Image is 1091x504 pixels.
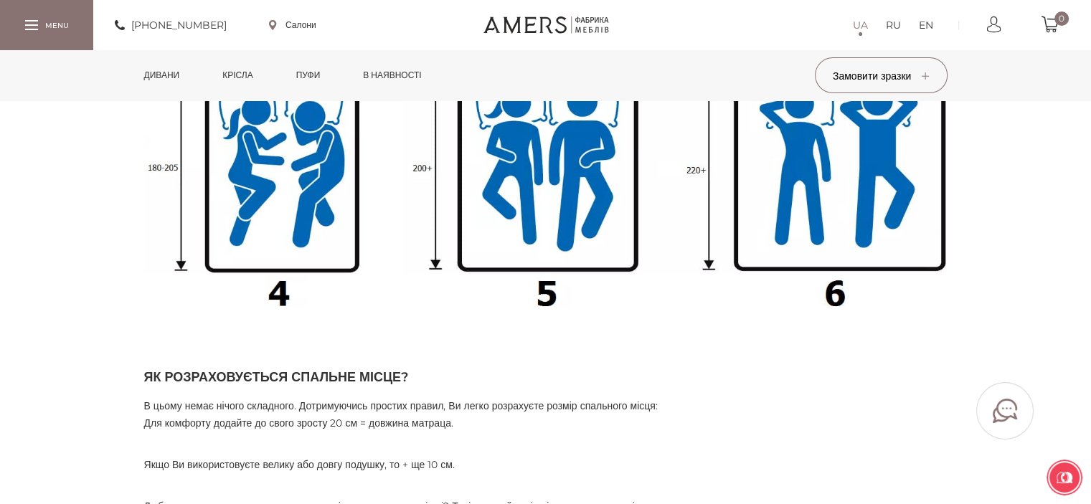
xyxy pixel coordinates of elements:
[212,50,263,100] a: Крісла
[853,16,868,34] a: UA
[886,16,901,34] a: RU
[352,50,432,100] a: в наявності
[115,16,227,34] a: [PHONE_NUMBER]
[919,16,933,34] a: EN
[269,19,316,32] a: Салони
[144,439,948,473] p: Якщо Ви використовуєте велику або довгу подушку, то + ще 10 см.
[133,50,191,100] a: Дивани
[1054,11,1069,26] span: 0
[144,368,948,386] h3: Як розраховується спальне місце?
[285,50,331,100] a: Пуфи
[144,397,948,432] p: В цьому немає нічого складного. Дотримуючись простих правил, Ви легко розрахуєте розмір спального...
[815,57,948,93] button: Замовити зразки
[833,70,929,82] span: Замовити зразки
